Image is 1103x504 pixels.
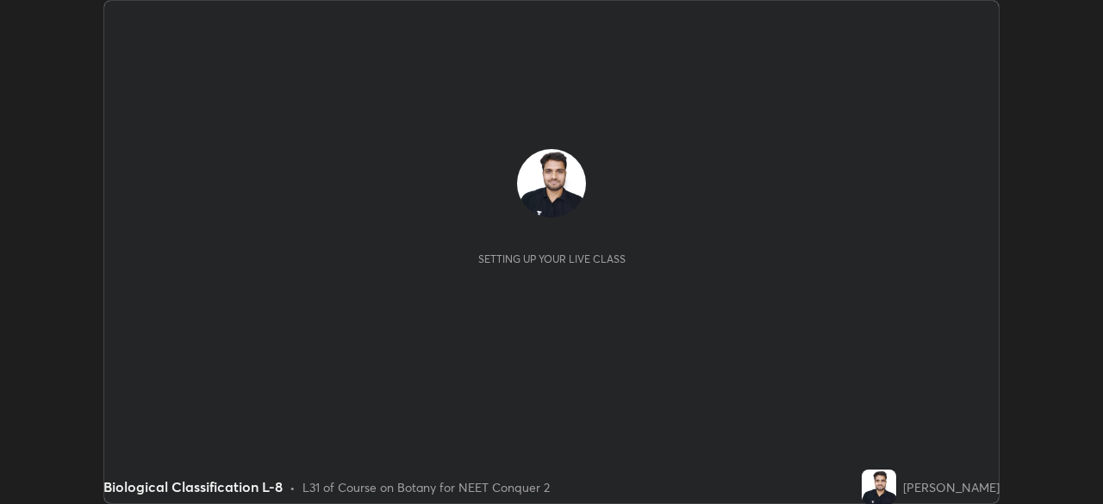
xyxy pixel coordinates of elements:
[290,478,296,496] div: •
[903,478,1000,496] div: [PERSON_NAME]
[103,476,283,497] div: Biological Classification L-8
[302,478,550,496] div: L31 of Course on Botany for NEET Conquer 2
[478,252,626,265] div: Setting up your live class
[862,470,896,504] img: 552f2e5bc55d4378a1c7ad7c08f0c226.jpg
[517,149,586,218] img: 552f2e5bc55d4378a1c7ad7c08f0c226.jpg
